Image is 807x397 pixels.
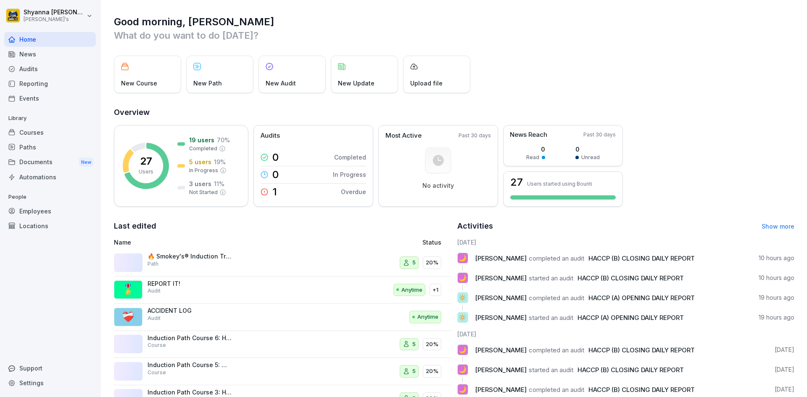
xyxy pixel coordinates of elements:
[426,258,438,267] p: 20%
[4,155,96,170] div: Documents
[4,170,96,184] a: Automations
[588,254,695,262] span: HACCP (B) CLOSING DAILY REPORT
[412,258,416,267] p: 5
[529,314,573,322] span: started an audit
[459,384,467,395] p: 🌙
[334,153,366,162] p: Completed
[148,280,232,288] p: REPORT IT!
[114,331,451,358] a: Induction Path Course 6: HR & Employment BasicsCourse520%
[148,314,161,322] p: Audit
[272,187,277,197] p: 1
[529,346,584,354] span: completed an audit
[4,32,96,47] a: Home
[4,218,96,233] a: Locations
[148,253,232,260] p: 🔥 Smokey's® Induction Training
[148,361,232,369] p: Induction Path Course 5: Workplace Conduct
[583,131,616,139] p: Past 30 days
[459,132,491,139] p: Past 30 days
[114,15,794,29] h1: Good morning, [PERSON_NAME]
[139,168,153,176] p: Users
[148,369,166,376] p: Course
[529,254,584,262] span: completed an audit
[762,223,794,230] a: Show more
[189,167,218,174] p: In Progress
[114,29,794,42] p: What do you want to do [DATE]?
[338,79,374,88] p: New Update
[417,313,438,321] p: Anytime
[385,131,422,141] p: Most Active
[475,294,527,302] span: [PERSON_NAME]
[475,366,527,374] span: [PERSON_NAME]
[459,312,467,323] p: 🔅
[510,130,547,140] p: News Reach
[410,79,443,88] p: Upload file
[217,136,230,144] p: 70 %
[459,364,467,376] p: 🌙
[529,294,584,302] span: completed an audit
[759,274,794,282] p: 10 hours ago
[261,131,280,141] p: Audits
[759,313,794,322] p: 19 hours ago
[4,361,96,376] div: Support
[189,179,211,188] p: 3 users
[426,367,438,376] p: 20%
[114,220,451,232] h2: Last edited
[775,346,794,354] p: [DATE]
[475,314,527,322] span: [PERSON_NAME]
[581,154,600,161] p: Unread
[148,260,158,268] p: Path
[457,330,795,338] h6: [DATE]
[148,341,166,349] p: Course
[588,386,695,394] span: HACCP (B) CLOSING DAILY REPORT
[4,91,96,106] a: Events
[266,79,296,88] p: New Audit
[189,145,217,152] p: Completed
[426,340,438,349] p: 20%
[529,386,584,394] span: completed an audit
[4,204,96,218] a: Employees
[526,145,545,154] p: 0
[4,140,96,155] a: Paths
[189,189,218,196] p: Not Started
[433,286,438,294] p: +1
[588,346,695,354] span: HACCP (B) CLOSING DAILY REPORT
[189,136,214,144] p: 19 users
[459,272,467,284] p: 🌙
[4,61,96,76] div: Audits
[510,177,523,187] h3: 27
[4,76,96,91] a: Reporting
[214,179,224,188] p: 11 %
[140,156,152,166] p: 27
[4,155,96,170] a: DocumentsNew
[333,170,366,179] p: In Progress
[4,112,96,125] p: Library
[457,220,493,232] h2: Activities
[272,152,279,163] p: 0
[189,157,211,166] p: 5 users
[272,170,279,180] p: 0
[114,107,794,118] h2: Overview
[759,254,794,262] p: 10 hours ago
[4,376,96,390] a: Settings
[4,190,96,204] p: People
[412,340,416,349] p: 5
[24,16,85,22] p: [PERSON_NAME]'s
[148,307,232,314] p: ACCIDENT LOG
[459,292,467,304] p: 🔅
[759,293,794,302] p: 19 hours ago
[214,157,226,166] p: 19 %
[588,294,695,302] span: HACCP (A) OPENING DAILY REPORT
[475,346,527,354] span: [PERSON_NAME]
[459,344,467,356] p: 🌙
[148,389,232,396] p: Induction Path Course 3: Health & Safety
[4,47,96,61] a: News
[422,182,454,189] p: No activity
[114,304,451,331] a: ❤️‍🩹ACCIDENT LOGAuditAnytime
[422,238,441,247] p: Status
[148,334,232,342] p: Induction Path Course 6: HR & Employment Basics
